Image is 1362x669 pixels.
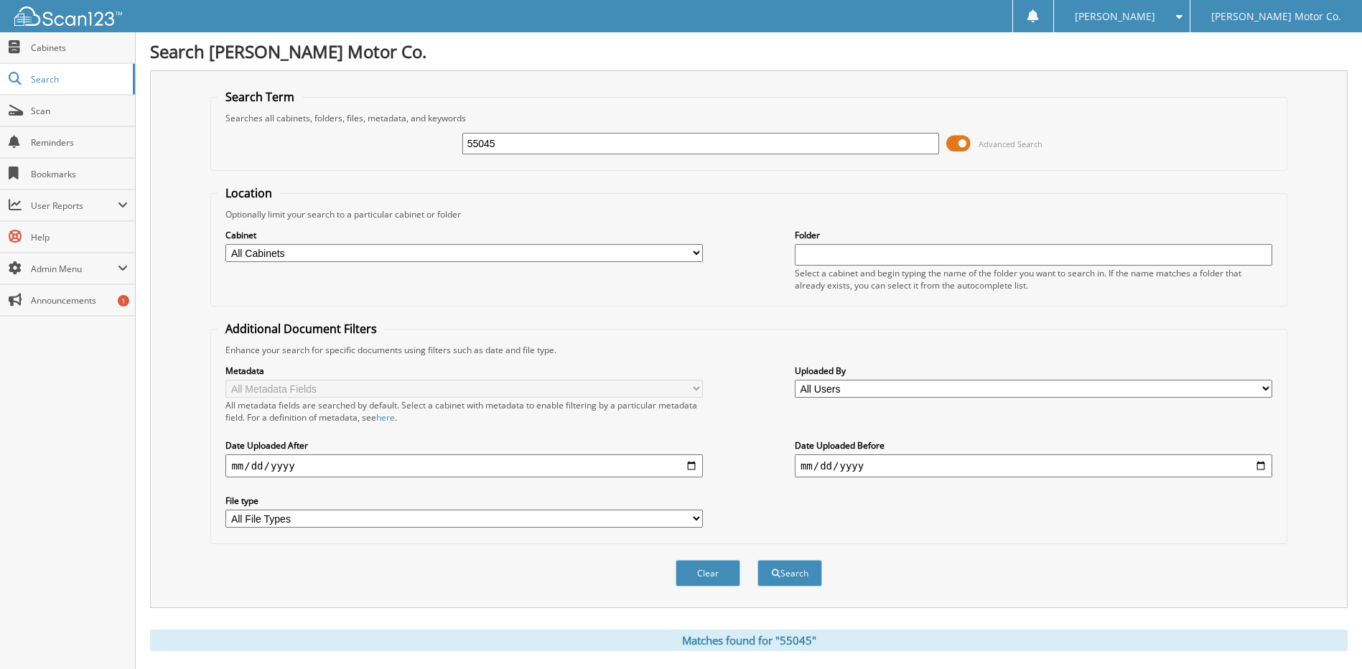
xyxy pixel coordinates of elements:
[376,411,395,424] a: here
[676,560,740,586] button: Clear
[150,39,1348,63] h1: Search [PERSON_NAME] Motor Co.
[218,112,1279,124] div: Searches all cabinets, folders, files, metadata, and keywords
[225,365,703,377] label: Metadata
[1075,12,1155,21] span: [PERSON_NAME]
[795,229,1272,241] label: Folder
[218,89,302,105] legend: Search Term
[31,168,128,180] span: Bookmarks
[795,365,1272,377] label: Uploaded By
[225,229,703,241] label: Cabinet
[225,439,703,452] label: Date Uploaded After
[31,231,128,243] span: Help
[218,321,384,337] legend: Additional Document Filters
[31,73,126,85] span: Search
[14,6,122,26] img: scan123-logo-white.svg
[150,630,1348,651] div: Matches found for "55045"
[218,344,1279,356] div: Enhance your search for specific documents using filters such as date and file type.
[225,495,703,507] label: File type
[31,294,128,307] span: Announcements
[225,399,703,424] div: All metadata fields are searched by default. Select a cabinet with metadata to enable filtering b...
[218,208,1279,220] div: Optionally limit your search to a particular cabinet or folder
[795,439,1272,452] label: Date Uploaded Before
[31,105,128,117] span: Scan
[31,42,128,54] span: Cabinets
[31,200,118,212] span: User Reports
[118,295,129,307] div: 1
[225,454,703,477] input: start
[757,560,822,586] button: Search
[218,185,279,201] legend: Location
[979,139,1043,149] span: Advanced Search
[795,454,1272,477] input: end
[1211,12,1341,21] span: [PERSON_NAME] Motor Co.
[31,136,128,149] span: Reminders
[31,263,118,275] span: Admin Menu
[795,267,1272,291] div: Select a cabinet and begin typing the name of the folder you want to search in. If the name match...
